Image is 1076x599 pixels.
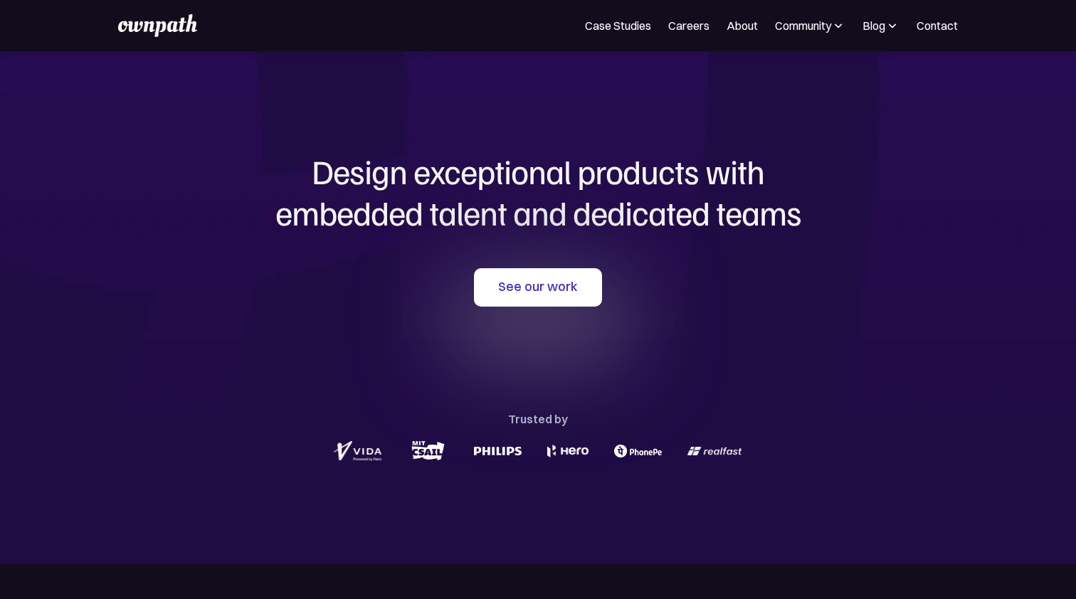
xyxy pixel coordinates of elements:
a: About [727,17,758,34]
div: Community [775,17,845,34]
a: Contact [917,17,958,34]
div: Trusted by [508,409,568,429]
div: Community [775,17,831,34]
div: Blog [863,17,900,34]
a: Careers [668,17,710,34]
div: Blog [863,17,885,34]
a: Case Studies [585,17,651,34]
h1: Design exceptional products with embedded talent and dedicated teams [196,151,880,233]
a: See our work [474,268,602,307]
